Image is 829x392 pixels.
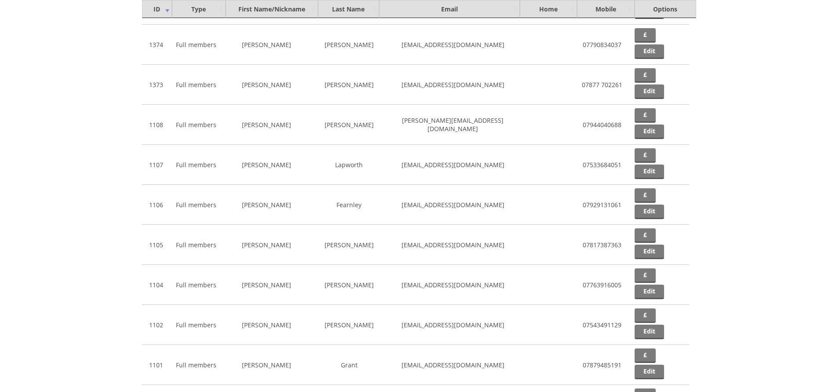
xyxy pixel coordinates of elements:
[574,305,631,345] td: 07543491129
[643,70,647,79] strong: £
[171,25,222,65] td: Full members
[311,25,387,65] td: [PERSON_NAME]
[142,145,171,185] td: 1107
[574,265,631,305] td: 07763916005
[635,44,664,59] a: Edit
[635,188,656,203] a: £
[635,365,664,379] a: Edit
[574,105,631,145] td: 07944040688
[635,228,656,243] a: £
[574,65,631,105] td: 07877 702261
[635,268,656,283] a: £
[635,205,664,219] a: Edit
[387,345,519,385] td: [EMAIL_ADDRESS][DOMAIN_NAME]
[311,145,387,185] td: Lapworth
[171,65,222,105] td: Full members
[142,305,171,345] td: 1102
[387,105,519,145] td: [PERSON_NAME][EMAIL_ADDRESS][DOMAIN_NAME]
[311,225,387,265] td: [PERSON_NAME]
[171,265,222,305] td: Full members
[222,225,311,265] td: [PERSON_NAME]
[142,185,171,225] td: 1106
[387,25,519,65] td: [EMAIL_ADDRESS][DOMAIN_NAME]
[142,65,171,105] td: 1373
[171,345,222,385] td: Full members
[387,265,519,305] td: [EMAIL_ADDRESS][DOMAIN_NAME]
[574,185,631,225] td: 07929131061
[311,65,387,105] td: [PERSON_NAME]
[643,30,647,39] strong: £
[387,225,519,265] td: [EMAIL_ADDRESS][DOMAIN_NAME]
[387,65,519,105] td: [EMAIL_ADDRESS][DOMAIN_NAME]
[311,105,387,145] td: [PERSON_NAME]
[387,305,519,345] td: [EMAIL_ADDRESS][DOMAIN_NAME]
[643,271,647,279] strong: £
[574,145,631,185] td: 07533684051
[643,231,647,239] strong: £
[643,351,647,359] strong: £
[222,25,311,65] td: [PERSON_NAME]
[635,108,656,123] a: £
[635,308,656,323] a: £
[574,25,631,65] td: 07790834037
[171,305,222,345] td: Full members
[635,325,664,339] a: Edit
[311,185,387,225] td: Fearnley
[574,225,631,265] td: 07817387363
[387,145,519,185] td: [EMAIL_ADDRESS][DOMAIN_NAME]
[142,265,171,305] td: 1104
[311,305,387,345] td: [PERSON_NAME]
[635,148,656,163] a: £
[643,311,647,319] strong: £
[387,185,519,225] td: [EMAIL_ADDRESS][DOMAIN_NAME]
[643,110,647,119] strong: £
[142,225,171,265] td: 1105
[171,105,222,145] td: Full members
[222,265,311,305] td: [PERSON_NAME]
[574,345,631,385] td: 07879485191
[635,125,664,139] a: Edit
[222,145,311,185] td: [PERSON_NAME]
[635,285,664,299] a: Edit
[171,145,222,185] td: Full members
[643,191,647,199] strong: £
[171,185,222,225] td: Full members
[222,65,311,105] td: [PERSON_NAME]
[635,245,664,259] a: Edit
[222,305,311,345] td: [PERSON_NAME]
[635,84,664,99] a: Edit
[635,165,664,179] a: Edit
[635,68,656,83] a: £
[142,25,171,65] td: 1374
[142,105,171,145] td: 1108
[311,265,387,305] td: [PERSON_NAME]
[643,150,647,159] strong: £
[635,28,656,43] a: £
[222,345,311,385] td: [PERSON_NAME]
[311,345,387,385] td: Grant
[222,185,311,225] td: [PERSON_NAME]
[635,348,656,363] a: £
[222,105,311,145] td: [PERSON_NAME]
[142,345,171,385] td: 1101
[171,225,222,265] td: Full members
